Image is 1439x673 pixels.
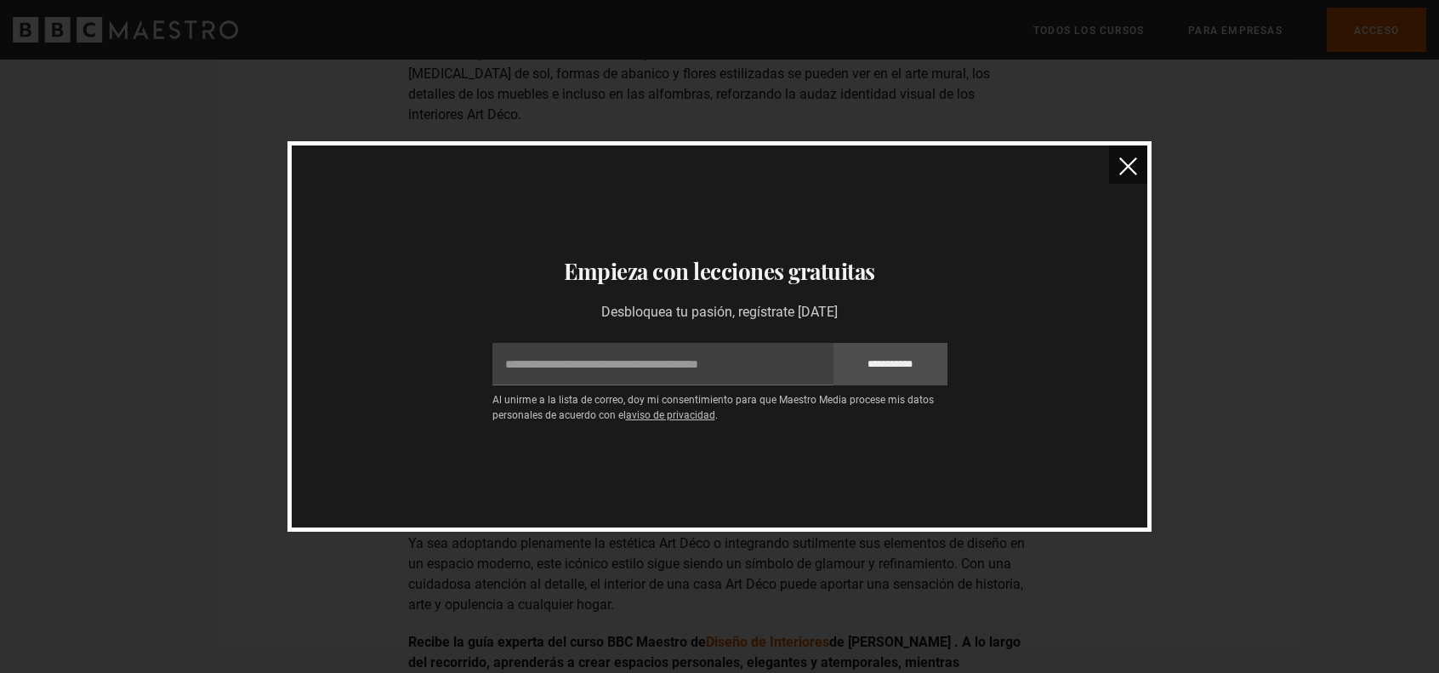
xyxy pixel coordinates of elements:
font: Al unirme a la lista de correo, doy mi consentimiento para que Maestro Media procese mis datos pe... [492,394,934,421]
button: cerca [1109,145,1147,184]
font: Empieza con lecciones gratuitas [564,256,875,286]
font: Desbloquea tu pasión, regístrate [DATE] [601,304,838,320]
font: . [715,409,718,421]
a: aviso de privacidad [626,409,715,421]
